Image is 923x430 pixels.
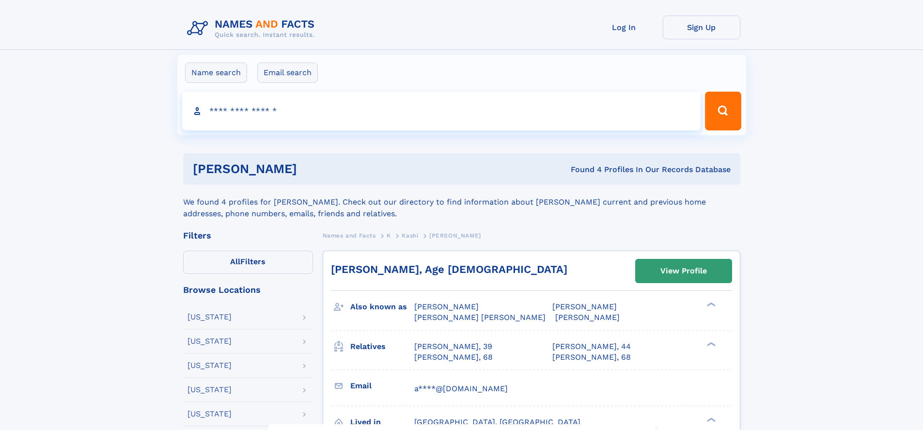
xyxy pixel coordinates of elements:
[704,302,716,308] div: ❯
[704,416,716,423] div: ❯
[402,229,418,241] a: Kashi
[183,251,313,274] label: Filters
[414,341,492,352] a: [PERSON_NAME], 39
[185,63,247,83] label: Name search
[182,92,701,130] input: search input
[188,313,232,321] div: [US_STATE]
[183,286,313,294] div: Browse Locations
[188,410,232,418] div: [US_STATE]
[193,163,434,175] h1: [PERSON_NAME]
[188,386,232,394] div: [US_STATE]
[402,232,418,239] span: Kashi
[552,352,631,363] a: [PERSON_NAME], 68
[660,260,707,282] div: View Profile
[183,185,740,220] div: We found 4 profiles for [PERSON_NAME]. Check out our directory to find information about [PERSON_...
[555,313,620,322] span: [PERSON_NAME]
[323,229,376,241] a: Names and Facts
[387,232,391,239] span: K
[434,164,731,175] div: Found 4 Profiles In Our Records Database
[585,16,663,39] a: Log In
[387,229,391,241] a: K
[414,417,580,427] span: [GEOGRAPHIC_DATA], [GEOGRAPHIC_DATA]
[552,341,631,352] a: [PERSON_NAME], 44
[414,352,493,363] a: [PERSON_NAME], 68
[183,231,313,240] div: Filters
[663,16,740,39] a: Sign Up
[188,362,232,369] div: [US_STATE]
[257,63,318,83] label: Email search
[331,263,567,275] a: [PERSON_NAME], Age [DEMOGRAPHIC_DATA]
[552,302,617,311] span: [PERSON_NAME]
[350,299,414,315] h3: Also known as
[183,16,323,42] img: Logo Names and Facts
[429,232,481,239] span: [PERSON_NAME]
[230,257,240,266] span: All
[350,338,414,355] h3: Relatives
[414,313,546,322] span: [PERSON_NAME] [PERSON_NAME]
[704,341,716,347] div: ❯
[414,302,479,311] span: [PERSON_NAME]
[705,92,741,130] button: Search Button
[188,337,232,345] div: [US_STATE]
[350,378,414,394] h3: Email
[636,259,732,283] a: View Profile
